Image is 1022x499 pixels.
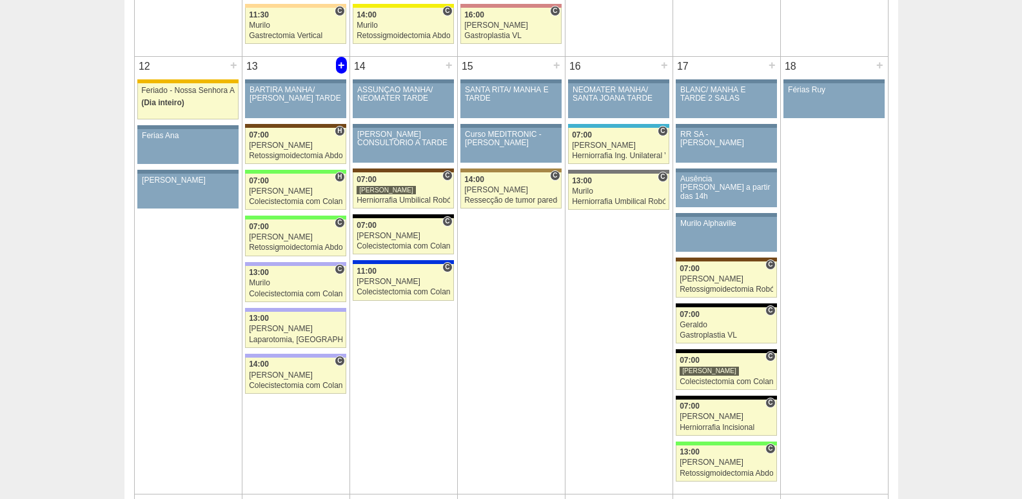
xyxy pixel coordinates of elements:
a: Curso MEDITRONIC - [PERSON_NAME] [460,128,561,163]
div: Key: Brasil [245,216,346,219]
a: 13:00 [PERSON_NAME] Laparotomia, [GEOGRAPHIC_DATA], Drenagem, Bridas VL [245,312,346,348]
div: + [336,57,347,74]
span: (Dia inteiro) [141,98,184,107]
span: Consultório [442,216,452,227]
div: BARTIRA MANHÃ/ [PERSON_NAME] TARDE [250,86,342,103]
span: Consultório [658,172,667,182]
a: C 07:00 [PERSON_NAME] Herniorrafia Umbilical Robótica [353,172,453,209]
div: Curso MEDITRONIC - [PERSON_NAME] [465,130,557,147]
div: Murilo [249,279,342,287]
div: 15 [458,57,478,76]
a: C 11:30 Murilo Gastrectomia Vertical [245,8,346,44]
div: Key: Santa Helena [460,4,561,8]
div: Colecistectomia com Colangiografia VL [249,198,342,206]
div: Key: Santa Catarina [568,170,669,174]
div: Herniorrafia Umbilical Robótica [357,196,450,205]
div: Murilo [357,21,450,30]
a: C 07:00 [PERSON_NAME] Retossigmoidectomia Robótica [676,261,776,298]
div: Key: Aviso [137,125,238,129]
a: BLANC/ MANHÃ E TARDE 2 SALAS [676,83,776,118]
span: 07:00 [249,130,269,139]
div: + [767,57,778,74]
a: Férias Ruy [783,83,884,118]
a: C 07:00 [PERSON_NAME] Herniorrafia Incisional [676,400,776,436]
a: NEOMATER MANHÃ/ SANTA JOANA TARDE [568,83,669,118]
div: ASSUNÇÃO MANHÃ/ NEOMATER TARDE [357,86,449,103]
span: 07:00 [680,402,700,411]
div: Key: Blanc [676,396,776,400]
span: 13:00 [572,176,592,185]
a: C 13:00 Murilo Herniorrafia Umbilical Robótica [568,174,669,210]
div: Retossigmoidectomia Abdominal VL [249,152,342,160]
span: 13:00 [249,268,269,277]
div: Key: Neomater [568,124,669,128]
div: + [228,57,239,74]
div: Laparotomia, [GEOGRAPHIC_DATA], Drenagem, Bridas VL [249,336,342,344]
span: 16:00 [464,10,484,19]
div: Gastroplastia VL [464,32,558,40]
div: Retossigmoidectomia Abdominal VL [357,32,450,40]
div: BLANC/ MANHÃ E TARDE 2 SALAS [680,86,772,103]
div: Key: Aviso [137,170,238,174]
div: 17 [673,57,693,76]
span: Consultório [335,6,344,16]
span: 11:00 [357,267,377,276]
div: Retossigmoidectomia Robótica [680,285,773,294]
span: Consultório [335,218,344,228]
div: Key: Oswaldo Cruz Paulista [460,168,561,172]
a: C 11:00 [PERSON_NAME] Colecistectomia com Colangiografia VL [353,264,453,300]
div: + [874,57,885,74]
div: Ausência [PERSON_NAME] a partir das 14h [680,175,772,201]
span: Consultório [442,170,452,181]
div: SANTA RITA/ MANHÃ E TARDE [465,86,557,103]
div: [PERSON_NAME] [249,325,342,333]
div: Herniorrafia Ing. Unilateral VL [572,152,665,160]
span: 14:00 [464,175,484,184]
span: Consultório [442,262,452,272]
span: 13:00 [680,447,700,456]
div: Key: Brasil [245,170,346,174]
a: C 07:00 [PERSON_NAME] Retossigmoidectomia Abdominal [245,219,346,256]
span: 07:00 [249,176,269,185]
div: Key: Aviso [783,79,884,83]
a: Murilo Alphaville [676,217,776,252]
a: C 07:00 [PERSON_NAME] Colecistectomia com Colangiografia VL [353,218,453,254]
div: Key: Aviso [676,168,776,172]
a: Feriado - Nossa Senhora Aparecida (Dia inteiro) [137,83,238,119]
span: 07:00 [357,175,377,184]
div: Key: São Luiz - Itaim [353,260,453,264]
div: [PERSON_NAME] [572,141,665,150]
div: Key: Christóvão da Gama [245,308,346,312]
div: Key: Blanc [676,303,776,307]
span: 07:00 [680,310,700,319]
a: RR SA - [PERSON_NAME] [676,128,776,163]
div: NEOMATER MANHÃ/ SANTA JOANA TARDE [573,86,665,103]
div: Key: Aviso [353,124,453,128]
div: [PERSON_NAME] [680,366,739,376]
div: 13 [242,57,262,76]
div: Colecistectomia com Colangiografia VL [357,288,450,296]
div: Key: Brasil [676,442,776,445]
div: Murilo Alphaville [680,219,772,228]
span: 07:00 [680,356,700,365]
div: [PERSON_NAME] CONSULTÓRIO A TARDE [357,130,449,147]
div: [PERSON_NAME] [142,176,234,185]
span: 11:30 [249,10,269,19]
a: [PERSON_NAME] [137,174,238,209]
a: C 07:00 [PERSON_NAME] Colecistectomia com Colangiografia VL [676,353,776,389]
a: C 13:00 [PERSON_NAME] Retossigmoidectomia Abdominal [676,445,776,482]
span: Hospital [335,172,344,182]
div: Key: Blanc [353,214,453,218]
div: Key: Santa Joana [353,168,453,172]
div: 18 [781,57,801,76]
div: [PERSON_NAME] [680,412,773,421]
div: [PERSON_NAME] [464,186,558,194]
div: Colecistectomia com Colangiografia VL [249,382,342,390]
span: Consultório [335,356,344,366]
span: Consultório [335,264,344,274]
div: Key: Santa Joana [245,124,346,128]
a: C 07:00 [PERSON_NAME] Herniorrafia Ing. Unilateral VL [568,128,669,164]
div: Key: Aviso [245,79,346,83]
div: Colecistectomia com Colangiografia VL [680,378,773,386]
span: Consultório [765,443,775,454]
